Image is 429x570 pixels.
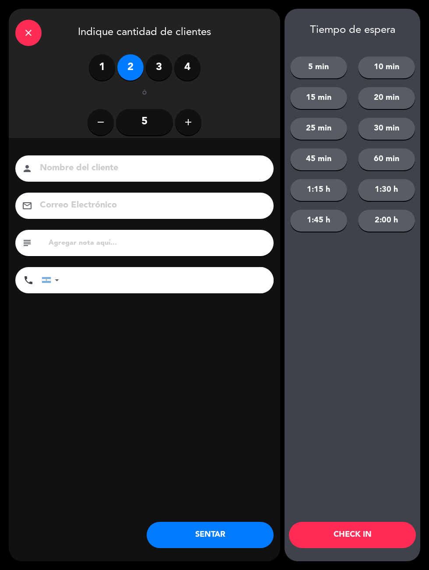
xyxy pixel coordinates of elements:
div: ó [130,89,159,98]
button: 45 min [290,148,347,170]
input: Agregar nota aquí... [48,237,267,249]
input: Nombre del cliente [39,161,262,176]
button: 20 min [358,87,415,109]
label: 2 [117,54,144,81]
button: remove [88,109,114,135]
button: 30 min [358,118,415,140]
button: 2:00 h [358,210,415,232]
button: 1:45 h [290,210,347,232]
button: 1:15 h [290,179,347,201]
button: CHECK IN [289,522,416,548]
button: 5 min [290,56,347,78]
div: Tiempo de espera [285,24,420,37]
button: 10 min [358,56,415,78]
i: subject [22,238,32,248]
button: add [175,109,201,135]
i: email [22,201,32,211]
button: 60 min [358,148,415,170]
i: person [22,163,32,174]
label: 4 [174,54,200,81]
label: 1 [89,54,115,81]
input: Correo Electrónico [39,198,262,213]
label: 3 [146,54,172,81]
button: 25 min [290,118,347,140]
i: phone [23,275,34,285]
button: 15 min [290,87,347,109]
div: Indique cantidad de clientes [9,9,280,54]
i: remove [95,117,106,127]
button: 1:30 h [358,179,415,201]
div: Argentina: +54 [42,267,62,293]
i: close [23,28,34,38]
i: add [183,117,193,127]
button: SENTAR [147,522,274,548]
